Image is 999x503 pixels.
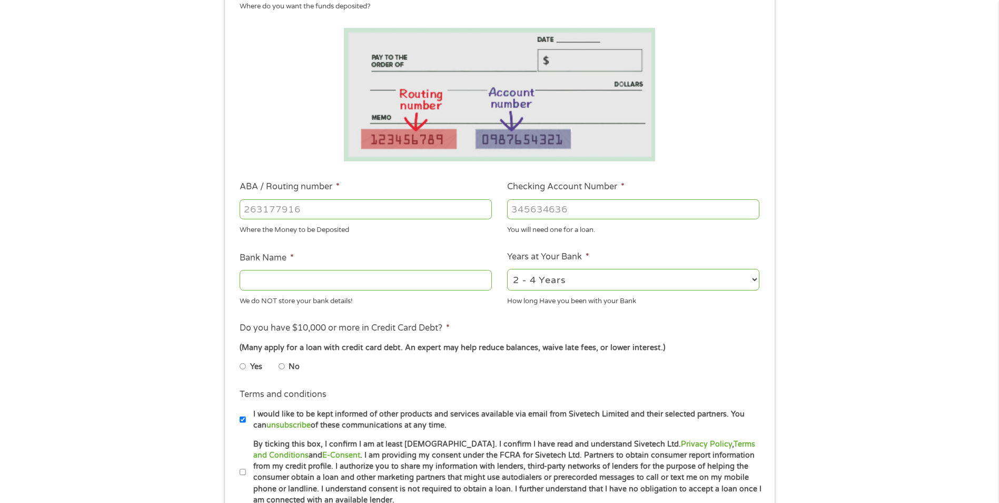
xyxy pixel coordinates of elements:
[240,292,492,306] div: We do NOT store your bank details!
[240,221,492,236] div: Where the Money to be Deposited
[253,440,755,460] a: Terms and Conditions
[250,361,262,373] label: Yes
[507,292,759,306] div: How long Have you been with your Bank
[240,323,450,334] label: Do you have $10,000 or more in Credit Card Debt?
[240,181,340,192] label: ABA / Routing number
[289,361,300,373] label: No
[240,199,492,219] input: 263177916
[681,440,732,449] a: Privacy Policy
[507,221,759,236] div: You will need one for a loan.
[240,2,751,12] div: Where do you want the funds deposited?
[507,181,625,192] label: Checking Account Number
[507,199,759,219] input: 345634636
[266,421,311,430] a: unsubscribe
[240,253,294,264] label: Bank Name
[240,389,327,400] label: Terms and conditions
[344,28,656,161] img: Routing number location
[240,342,759,354] div: (Many apply for a loan with credit card debt. An expert may help reduce balances, waive late fees...
[322,451,360,460] a: E-Consent
[246,409,763,431] label: I would like to be kept informed of other products and services available via email from Sivetech...
[507,252,589,263] label: Years at Your Bank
